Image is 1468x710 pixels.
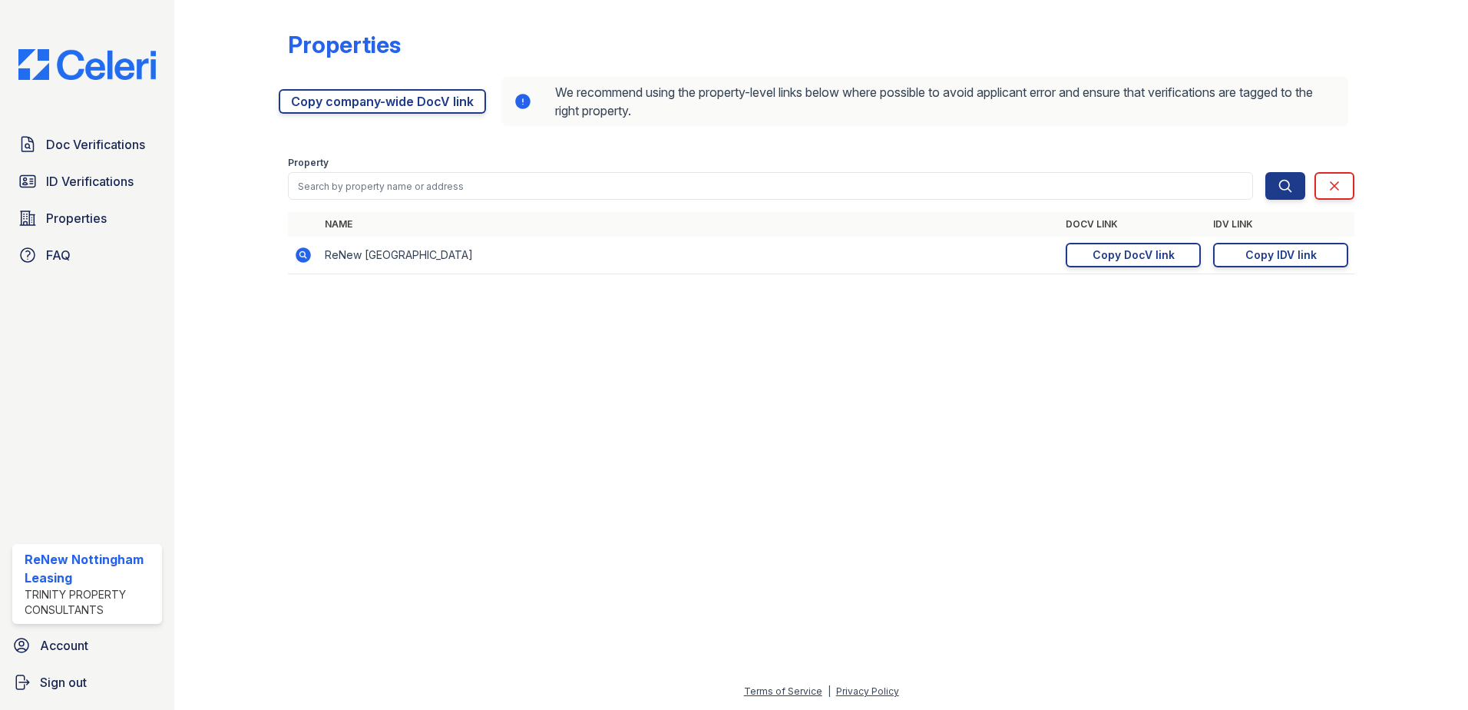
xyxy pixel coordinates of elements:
span: Properties [46,209,107,227]
span: Sign out [40,673,87,692]
div: We recommend using the property-level links below where possible to avoid applicant error and ens... [501,77,1348,126]
a: Doc Verifications [12,129,162,160]
a: Copy company-wide DocV link [279,89,486,114]
a: Privacy Policy [836,685,899,697]
input: Search by property name or address [288,172,1253,200]
th: Name [319,212,1060,237]
span: Doc Verifications [46,135,145,154]
div: Properties [288,31,401,58]
a: Terms of Service [744,685,822,697]
span: Account [40,636,88,655]
th: IDV Link [1207,212,1354,237]
th: DocV Link [1060,212,1207,237]
div: Copy DocV link [1093,247,1175,263]
div: ReNew Nottingham Leasing [25,550,156,587]
td: ReNew [GEOGRAPHIC_DATA] [319,237,1060,274]
a: Sign out [6,667,168,698]
span: FAQ [46,246,71,264]
span: ID Verifications [46,172,134,191]
img: CE_Logo_Blue-a8612792a0a2168367f1c8372b55b34899dd931a85d93a1a3d3e32e68fde9ad4.png [6,49,168,80]
a: ID Verifications [12,166,162,197]
div: Trinity Property Consultants [25,587,156,618]
a: FAQ [12,240,162,270]
a: Properties [12,203,162,234]
a: Copy IDV link [1213,243,1348,267]
label: Property [288,157,329,169]
a: Account [6,630,168,661]
div: | [828,685,831,697]
a: Copy DocV link [1066,243,1201,267]
div: Copy IDV link [1245,247,1317,263]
